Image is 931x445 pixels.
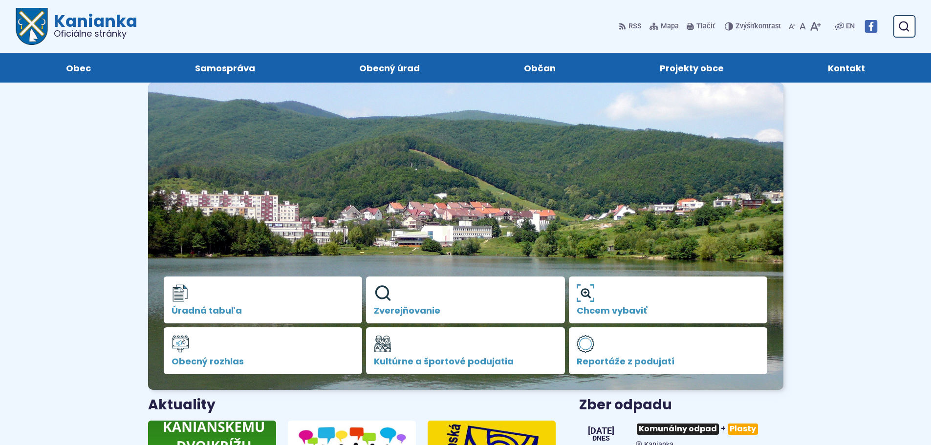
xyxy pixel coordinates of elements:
[577,357,760,366] span: Reportáže z podujatí
[844,21,857,32] a: EN
[808,16,823,37] button: Zväčšiť veľkosť písma
[66,53,91,83] span: Obec
[317,53,462,83] a: Obecný úrad
[736,22,781,31] span: kontrast
[524,53,556,83] span: Občan
[195,53,255,83] span: Samospráva
[736,22,755,30] span: Zvýšiť
[569,327,768,374] a: Reportáže z podujatí
[374,357,557,366] span: Kultúrne a športové podujatia
[725,16,783,37] button: Zvýšiťkontrast
[172,357,355,366] span: Obecný rozhlas
[54,29,137,38] span: Oficiálne stránky
[577,306,760,316] span: Chcem vybaviť
[172,306,355,316] span: Úradná tabuľa
[619,16,644,37] a: RSS
[865,20,877,33] img: Prejsť na Facebook stránku
[685,16,717,37] button: Tlačiť
[696,22,715,31] span: Tlačiť
[846,21,855,32] span: EN
[579,398,783,413] h3: Zber odpadu
[48,13,137,38] h1: Kanianka
[482,53,598,83] a: Občan
[828,53,865,83] span: Kontakt
[16,8,137,45] a: Logo Kanianka, prejsť na domovskú stránku.
[569,276,768,323] a: Chcem vybaviť
[628,21,642,32] span: RSS
[16,8,48,45] img: Prejsť na domovskú stránku
[359,53,420,83] span: Obecný úrad
[366,276,565,323] a: Zverejňovanie
[588,426,614,435] span: [DATE]
[660,53,724,83] span: Projekty obce
[23,53,133,83] a: Obec
[786,53,908,83] a: Kontakt
[164,327,363,374] a: Obecný rozhlas
[148,398,216,413] h3: Aktuality
[588,435,614,442] span: Dnes
[618,53,766,83] a: Projekty obce
[374,306,557,316] span: Zverejňovanie
[164,276,363,323] a: Úradná tabuľa
[787,16,798,37] button: Zmenšiť veľkosť písma
[728,424,758,435] span: Plasty
[152,53,297,83] a: Samospráva
[636,420,783,439] h3: +
[366,327,565,374] a: Kultúrne a športové podujatia
[637,424,719,435] span: Komunálny odpad
[661,21,679,32] span: Mapa
[648,16,681,37] a: Mapa
[798,16,808,37] button: Nastaviť pôvodnú veľkosť písma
